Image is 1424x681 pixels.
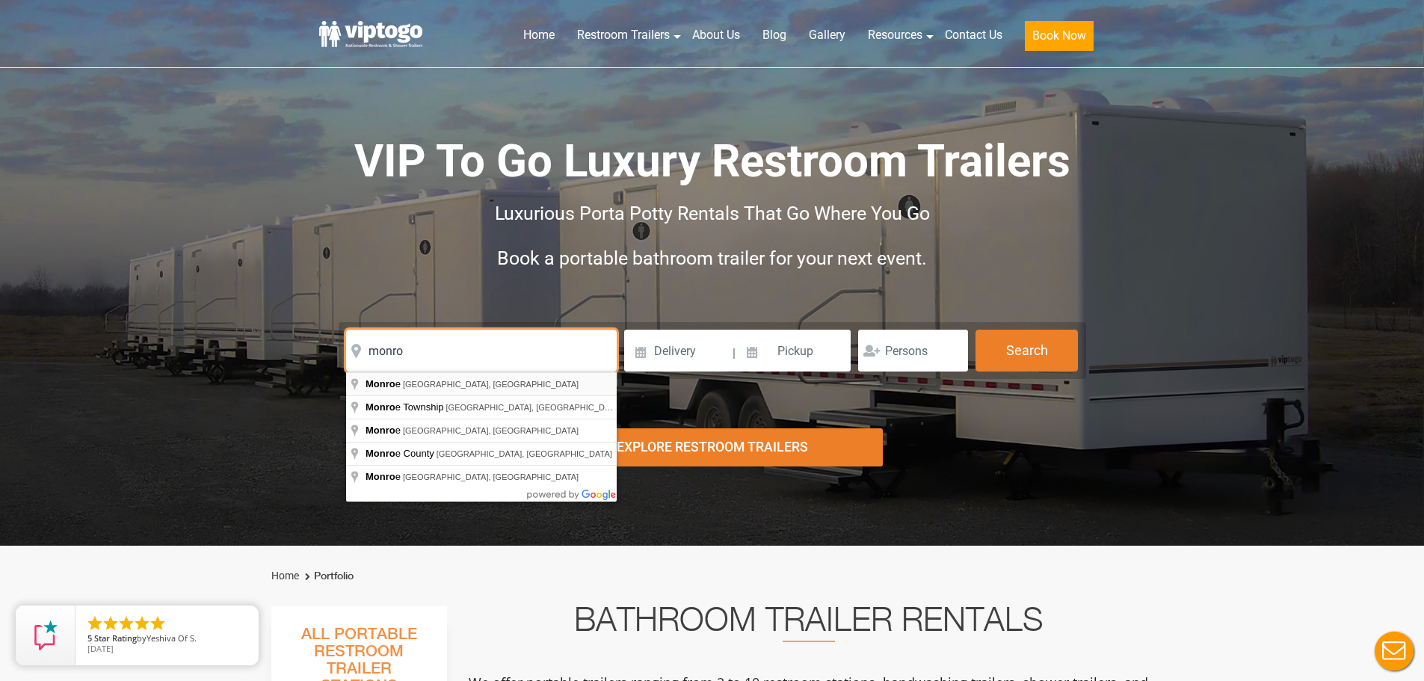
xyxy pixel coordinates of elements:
[366,425,395,436] span: Monro
[117,614,135,632] li: 
[366,378,403,389] span: e
[403,426,579,435] span: [GEOGRAPHIC_DATA], [GEOGRAPHIC_DATA]
[751,19,798,52] a: Blog
[102,614,120,632] li: 
[149,614,167,632] li: 
[86,614,104,632] li: 
[738,330,851,372] input: Pickup
[87,632,92,644] span: 5
[271,570,299,582] a: Home
[497,247,927,269] span: Book a portable bathroom trailer for your next event.
[94,632,137,644] span: Star Rating
[566,19,681,52] a: Restroom Trailers
[512,19,566,52] a: Home
[346,330,617,372] input: Where do you need your restroom?
[624,330,731,372] input: Delivery
[1364,621,1424,681] button: Live Chat
[857,19,934,52] a: Resources
[147,632,197,644] span: Yeshiva Of S.
[733,330,736,378] span: |
[446,403,622,412] span: [GEOGRAPHIC_DATA], [GEOGRAPHIC_DATA]
[541,428,883,466] div: Explore Restroom Trailers
[681,19,751,52] a: About Us
[366,448,395,459] span: Monro
[366,471,403,482] span: e
[366,378,395,389] span: Monro
[1025,21,1094,51] button: Book Now
[133,614,151,632] li: 
[301,567,354,585] li: Portfolio
[366,401,395,413] span: Monro
[975,330,1078,372] button: Search
[87,643,114,654] span: [DATE]
[403,472,579,481] span: [GEOGRAPHIC_DATA], [GEOGRAPHIC_DATA]
[366,425,403,436] span: e
[798,19,857,52] a: Gallery
[31,620,61,650] img: Review Rating
[437,449,612,458] span: [GEOGRAPHIC_DATA], [GEOGRAPHIC_DATA]
[403,380,579,389] span: [GEOGRAPHIC_DATA], [GEOGRAPHIC_DATA]
[858,330,968,372] input: Persons
[495,203,930,224] span: Luxurious Porta Potty Rentals That Go Where You Go
[366,471,395,482] span: Monro
[467,606,1150,642] h2: Bathroom Trailer Rentals
[366,401,446,413] span: e Township
[354,135,1070,188] span: VIP To Go Luxury Restroom Trailers
[934,19,1014,52] a: Contact Us
[87,634,247,644] span: by
[366,448,437,459] span: e County
[1014,19,1105,60] a: Book Now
